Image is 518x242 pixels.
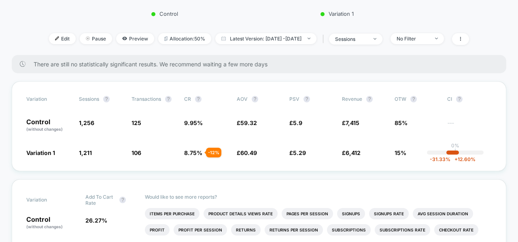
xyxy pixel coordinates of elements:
p: Control [26,119,71,132]
img: calendar [221,36,226,40]
span: Latest Version: [DATE] - [DATE] [215,33,316,44]
span: -31.33 % [430,156,450,162]
li: Avg Session Duration [413,208,473,219]
li: Product Details Views Rate [204,208,278,219]
span: £ [342,149,361,156]
span: 6,412 [346,149,361,156]
p: Control [94,11,236,17]
img: end [374,38,376,40]
button: ? [456,96,463,102]
span: Add To Cart Rate [85,194,115,206]
li: Returns [231,224,261,236]
span: 9.95 % [184,119,203,126]
span: CI [447,96,492,102]
span: 12.60 % [450,156,476,162]
li: Profit [145,224,170,236]
span: 125 [132,119,141,126]
li: Signups [337,208,365,219]
span: 85% [395,119,408,126]
li: Profit Per Session [174,224,227,236]
div: - 12 % [206,148,221,157]
span: Allocation: 50% [158,33,211,44]
li: Subscriptions [327,224,371,236]
div: sessions [335,36,367,42]
span: Revenue [342,96,362,102]
span: (without changes) [26,224,63,229]
button: ? [119,197,126,203]
span: £ [237,149,257,156]
span: 5.29 [293,149,306,156]
span: £ [342,119,359,126]
p: Variation 1 [266,11,408,17]
img: end [308,38,310,39]
button: ? [366,96,373,102]
span: 1,211 [79,149,92,156]
li: Pages Per Session [282,208,333,219]
span: Variation [26,96,71,102]
li: Returns Per Session [265,224,323,236]
li: Signups Rate [369,208,409,219]
button: ? [195,96,202,102]
span: 5.9 [293,119,302,126]
span: Transactions [132,96,161,102]
span: 59.32 [240,119,257,126]
div: No Filter [397,36,429,42]
li: Subscriptions Rate [375,224,430,236]
button: ? [252,96,258,102]
span: There are still no statistically significant results. We recommend waiting a few more days [34,61,490,68]
span: Variation 1 [26,149,55,156]
button: ? [304,96,310,102]
p: Control [26,216,77,230]
span: OTW [395,96,439,102]
span: 7,415 [346,119,359,126]
img: end [435,38,438,39]
span: Edit [49,33,76,44]
img: rebalance [164,36,168,41]
span: PSV [289,96,299,102]
img: edit [55,36,59,40]
span: 60.49 [240,149,257,156]
p: | [454,149,456,155]
button: ? [165,96,172,102]
span: 15% [395,149,406,156]
span: (without changes) [26,127,63,132]
span: 1,256 [79,119,94,126]
li: Checkout Rate [434,224,478,236]
span: | [321,33,329,45]
img: end [86,36,90,40]
p: 0% [451,142,459,149]
li: Items Per Purchase [145,208,200,219]
span: £ [237,119,257,126]
span: £ [289,149,306,156]
button: ? [410,96,417,102]
span: £ [289,119,302,126]
span: AOV [237,96,248,102]
span: Variation [26,194,71,206]
span: CR [184,96,191,102]
span: + [454,156,458,162]
span: Preview [116,33,154,44]
span: 26.27 % [85,217,107,224]
span: Sessions [79,96,99,102]
span: 106 [132,149,141,156]
span: 8.75 % [184,149,202,156]
p: Would like to see more reports? [145,194,492,200]
span: --- [447,121,492,132]
span: Pause [80,33,112,44]
button: ? [103,96,110,102]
